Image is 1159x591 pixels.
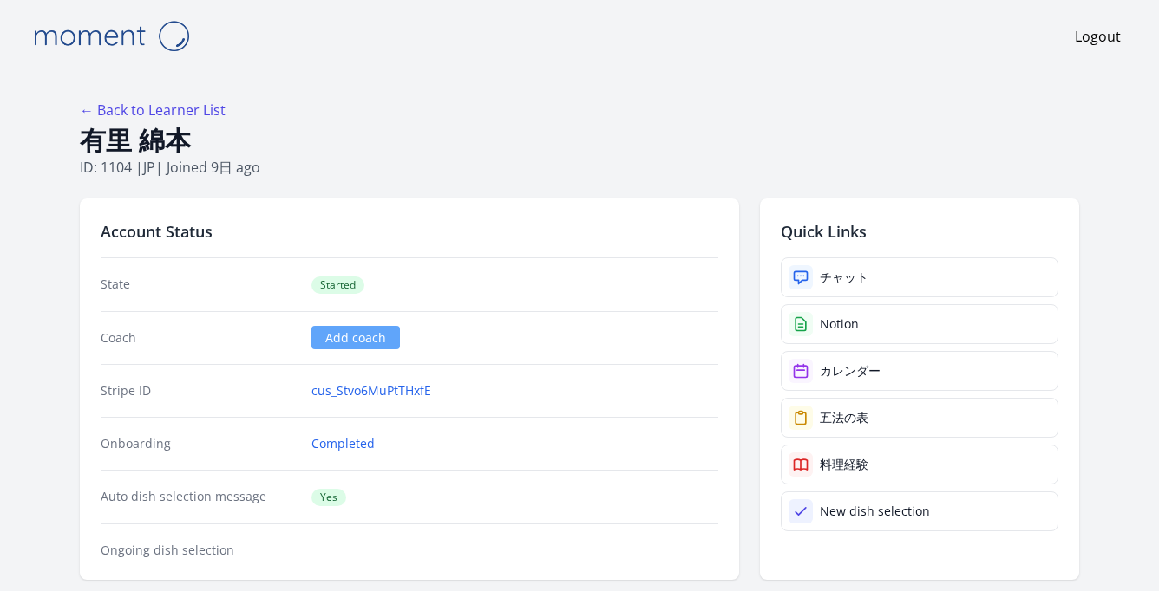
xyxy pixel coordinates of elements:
[101,219,718,244] h2: Account Status
[80,101,226,120] a: ← Back to Learner List
[101,542,298,559] dt: Ongoing dish selection
[820,456,868,473] div: 料理経験
[80,157,1079,178] p: ID: 1104 | | Joined 9日 ago
[24,14,198,58] img: Moment
[781,351,1058,391] a: カレンダー
[820,315,859,333] div: Notion
[101,329,298,347] dt: Coach
[311,276,364,294] span: Started
[143,158,155,177] span: jp
[781,304,1058,344] a: Notion
[820,503,930,520] div: New dish selection
[311,326,400,349] a: Add coach
[101,435,298,452] dt: Onboarding
[101,382,298,399] dt: Stripe ID
[80,124,1079,157] h1: 有里 綿本
[820,409,868,426] div: 五法の表
[781,398,1058,438] a: 五法の表
[781,491,1058,531] a: New dish selection
[311,435,375,452] a: Completed
[820,362,881,380] div: カレンダー
[781,257,1058,297] a: チャット
[781,445,1058,484] a: 料理経験
[311,489,346,506] span: Yes
[311,382,431,399] a: cus_Stvo6MuPtTHxfE
[101,276,298,294] dt: State
[1075,26,1121,47] a: Logout
[820,269,868,286] div: チャット
[781,219,1058,244] h2: Quick Links
[101,488,298,506] dt: Auto dish selection message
